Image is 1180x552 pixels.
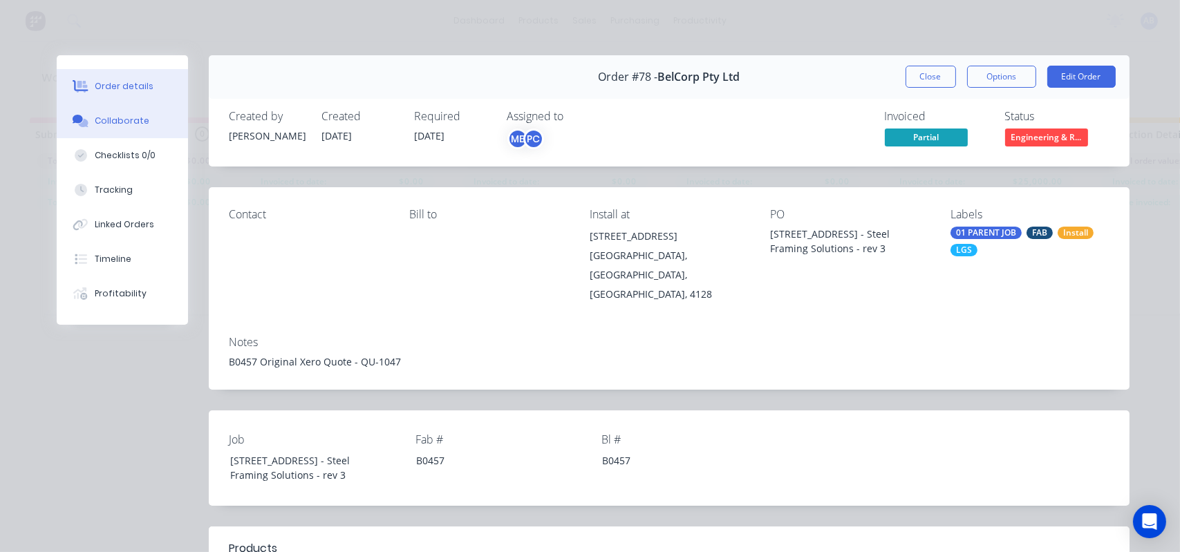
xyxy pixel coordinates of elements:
div: PC [523,129,544,149]
label: Job [230,431,402,448]
button: MEPC [507,129,544,149]
div: Tracking [95,184,133,196]
div: Assigned to [507,110,646,123]
div: PO [770,208,928,221]
button: Checklists 0/0 [57,138,188,173]
div: [STREET_ADDRESS] - Steel Framing Solutions - rev 3 [770,227,928,256]
span: [DATE] [322,129,353,142]
div: Notes [230,336,1109,349]
button: Close [906,66,956,88]
label: Fab # [415,431,588,448]
div: [STREET_ADDRESS] - Steel Framing Solutions - rev 3 [219,450,392,485]
div: Install [1058,227,1094,239]
div: ME [507,129,528,149]
div: B0457 [591,450,764,470]
div: Status [1005,110,1109,123]
div: [GEOGRAPHIC_DATA], [GEOGRAPHIC_DATA], [GEOGRAPHIC_DATA], 4128 [590,246,748,304]
button: Order details [57,69,188,104]
button: Linked Orders [57,207,188,242]
div: Created by [230,110,306,123]
div: Timeline [95,253,131,265]
div: Checklists 0/0 [95,149,156,162]
div: FAB [1027,227,1053,239]
span: Engineering & R... [1005,129,1088,146]
div: Labels [950,208,1109,221]
div: [STREET_ADDRESS][GEOGRAPHIC_DATA], [GEOGRAPHIC_DATA], [GEOGRAPHIC_DATA], 4128 [590,227,748,304]
button: Collaborate [57,104,188,138]
div: Open Intercom Messenger [1133,505,1166,538]
div: Profitability [95,287,147,300]
button: Profitability [57,276,188,311]
button: Tracking [57,173,188,207]
div: Install at [590,208,748,221]
div: [PERSON_NAME] [230,129,306,143]
div: LGS [950,244,977,256]
div: [STREET_ADDRESS] [590,227,748,246]
button: Timeline [57,242,188,276]
div: B0457 Original Xero Quote - QU-1047 [230,354,1109,369]
div: Invoiced [885,110,989,123]
button: Options [967,66,1036,88]
button: Engineering & R... [1005,129,1088,149]
span: BelCorp Pty Ltd [657,70,740,84]
span: Order #78 - [598,70,657,84]
div: 01 PARENT JOB [950,227,1022,239]
label: Bl # [601,431,774,448]
div: Required [415,110,491,123]
div: Linked Orders [95,218,154,231]
div: Collaborate [95,115,149,127]
span: [DATE] [415,129,445,142]
span: Partial [885,129,968,146]
div: Contact [230,208,388,221]
div: B0457 [405,450,578,470]
div: Order details [95,80,153,93]
button: Edit Order [1047,66,1116,88]
div: Created [322,110,398,123]
div: Bill to [409,208,568,221]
